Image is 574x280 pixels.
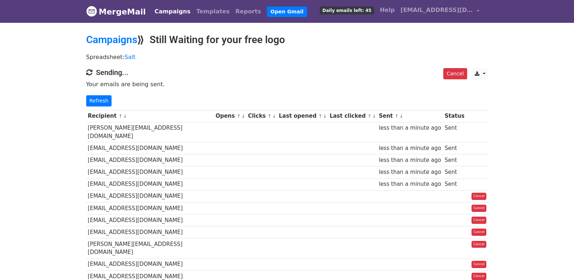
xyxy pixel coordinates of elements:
a: Reports [232,4,264,19]
a: Campaigns [152,4,193,19]
a: Help [377,3,398,17]
a: ↓ [323,113,327,119]
th: Last opened [277,110,328,122]
td: [EMAIL_ADDRESS][DOMAIN_NAME] [86,178,214,190]
a: Daily emails left: 45 [317,3,377,17]
a: Refresh [86,95,112,106]
a: Cancel [472,205,486,212]
a: ↓ [123,113,127,119]
div: less than a minute ago [379,156,441,164]
a: ↑ [237,113,241,119]
td: [EMAIL_ADDRESS][DOMAIN_NAME] [86,154,214,166]
a: Cancel [472,217,486,224]
img: MergeMail logo [86,6,97,17]
a: ↑ [368,113,372,119]
a: ↑ [395,113,399,119]
a: ↓ [272,113,276,119]
div: less than a minute ago [379,168,441,176]
th: Sent [377,110,443,122]
a: ↑ [118,113,122,119]
div: less than a minute ago [379,124,441,132]
a: ↑ [318,113,322,119]
th: Recipient [86,110,214,122]
a: Cancel [443,68,467,79]
td: [EMAIL_ADDRESS][DOMAIN_NAME] [86,166,214,178]
a: Cancel [472,273,486,280]
span: Daily emails left: 45 [320,7,374,14]
a: ↑ [268,113,272,119]
h2: ⟫ Still Waiting for your free logo [86,34,488,46]
a: Salt [125,54,136,60]
a: Cancel [472,261,486,268]
a: MergeMail [86,4,146,19]
p: Your emails are being sent. [86,80,488,88]
a: ↓ [241,113,245,119]
p: Spreadsheet: [86,53,488,61]
td: Sent [443,122,466,142]
td: [EMAIL_ADDRESS][DOMAIN_NAME] [86,190,214,202]
td: [PERSON_NAME][EMAIL_ADDRESS][DOMAIN_NAME] [86,238,214,259]
a: Cancel [472,193,486,200]
a: ↓ [399,113,403,119]
th: Opens [214,110,246,122]
td: [EMAIL_ADDRESS][DOMAIN_NAME] [86,226,214,238]
div: less than a minute ago [379,144,441,152]
a: Campaigns [86,34,137,46]
h4: Sending... [86,68,488,77]
th: Clicks [246,110,277,122]
span: [EMAIL_ADDRESS][DOMAIN_NAME] [401,6,473,14]
td: Sent [443,166,466,178]
td: Sent [443,178,466,190]
td: [EMAIL_ADDRESS][DOMAIN_NAME] [86,258,214,270]
a: Open Gmail [267,7,307,17]
td: [PERSON_NAME][EMAIL_ADDRESS][DOMAIN_NAME] [86,122,214,142]
a: [EMAIL_ADDRESS][DOMAIN_NAME] [398,3,482,20]
td: [EMAIL_ADDRESS][DOMAIN_NAME] [86,214,214,226]
div: less than a minute ago [379,180,441,188]
th: Last clicked [328,110,377,122]
a: Cancel [472,229,486,236]
td: [EMAIL_ADDRESS][DOMAIN_NAME] [86,202,214,214]
a: ↓ [372,113,376,119]
td: Sent [443,142,466,154]
a: Cancel [472,241,486,248]
th: Status [443,110,466,122]
td: [EMAIL_ADDRESS][DOMAIN_NAME] [86,142,214,154]
a: Templates [193,4,232,19]
td: Sent [443,154,466,166]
